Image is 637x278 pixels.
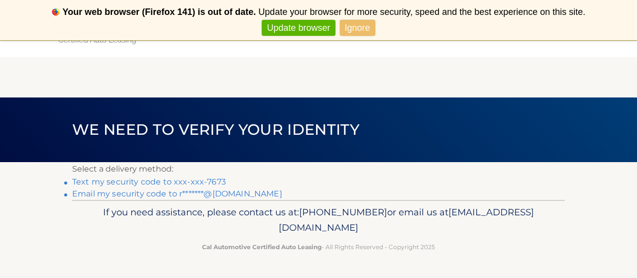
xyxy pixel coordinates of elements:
[79,204,558,236] p: If you need assistance, please contact us at: or email us at
[258,7,585,17] span: Update your browser for more security, speed and the best experience on this site.
[202,243,321,251] strong: Cal Automotive Certified Auto Leasing
[72,189,282,198] a: Email my security code to r*******@[DOMAIN_NAME]
[262,20,335,36] a: Update browser
[340,20,375,36] a: Ignore
[299,206,387,218] span: [PHONE_NUMBER]
[72,177,226,186] a: Text my security code to xxx-xxx-7673
[79,242,558,252] p: - All Rights Reserved - Copyright 2025
[72,120,359,139] span: We need to verify your identity
[63,7,256,17] b: Your web browser (Firefox 141) is out of date.
[72,162,565,176] p: Select a delivery method:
